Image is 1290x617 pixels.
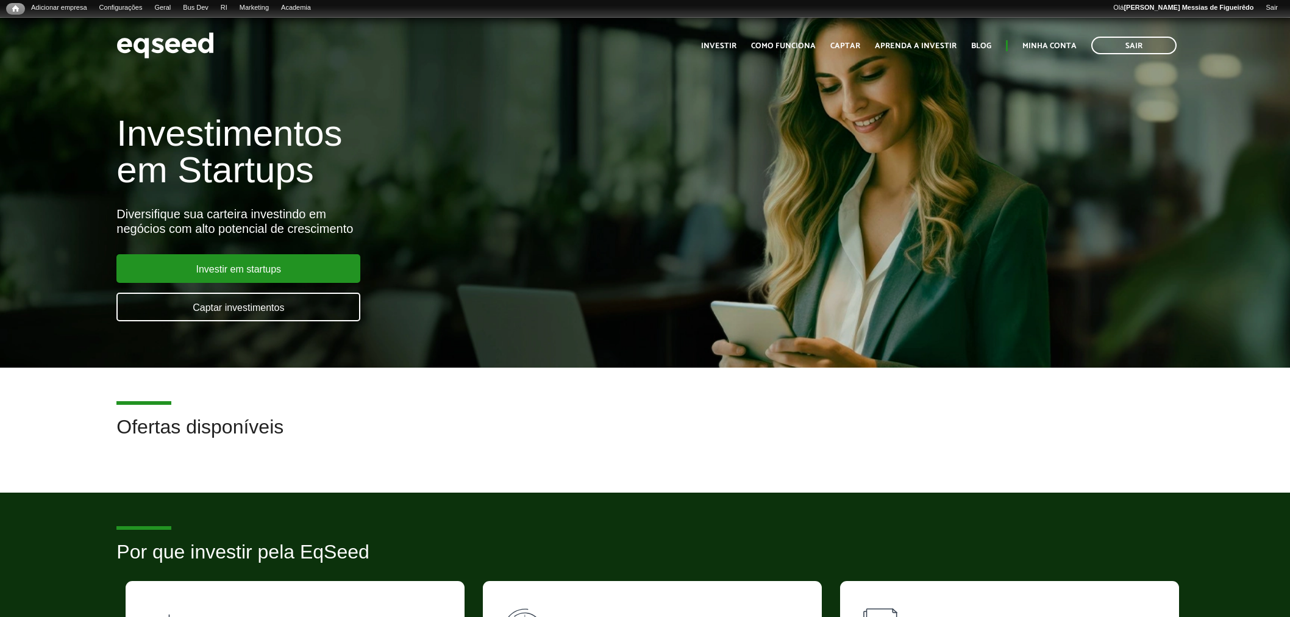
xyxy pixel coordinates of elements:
a: Aprenda a investir [875,42,957,50]
a: Academia [275,3,317,13]
h2: Por que investir pela EqSeed [116,541,1173,581]
a: Investir em startups [116,254,360,283]
strong: [PERSON_NAME] Messias de Figueirêdo [1124,4,1253,11]
a: Marketing [233,3,275,13]
a: Como funciona [751,42,816,50]
img: EqSeed [116,29,214,62]
a: Geral [148,3,177,13]
a: RI [215,3,233,13]
a: Olá[PERSON_NAME] Messias de Figueirêdo [1107,3,1260,13]
a: Início [6,3,25,15]
div: Diversifique sua carteira investindo em negócios com alto potencial de crescimento [116,207,743,236]
h2: Ofertas disponíveis [116,416,1173,456]
a: Bus Dev [177,3,215,13]
a: Sair [1091,37,1177,54]
a: Blog [971,42,991,50]
a: Captar [830,42,860,50]
a: Configurações [93,3,149,13]
span: Início [12,4,19,13]
a: Minha conta [1022,42,1077,50]
a: Captar investimentos [116,293,360,321]
a: Adicionar empresa [25,3,93,13]
a: Investir [701,42,736,50]
a: Sair [1260,3,1284,13]
h1: Investimentos em Startups [116,115,743,188]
